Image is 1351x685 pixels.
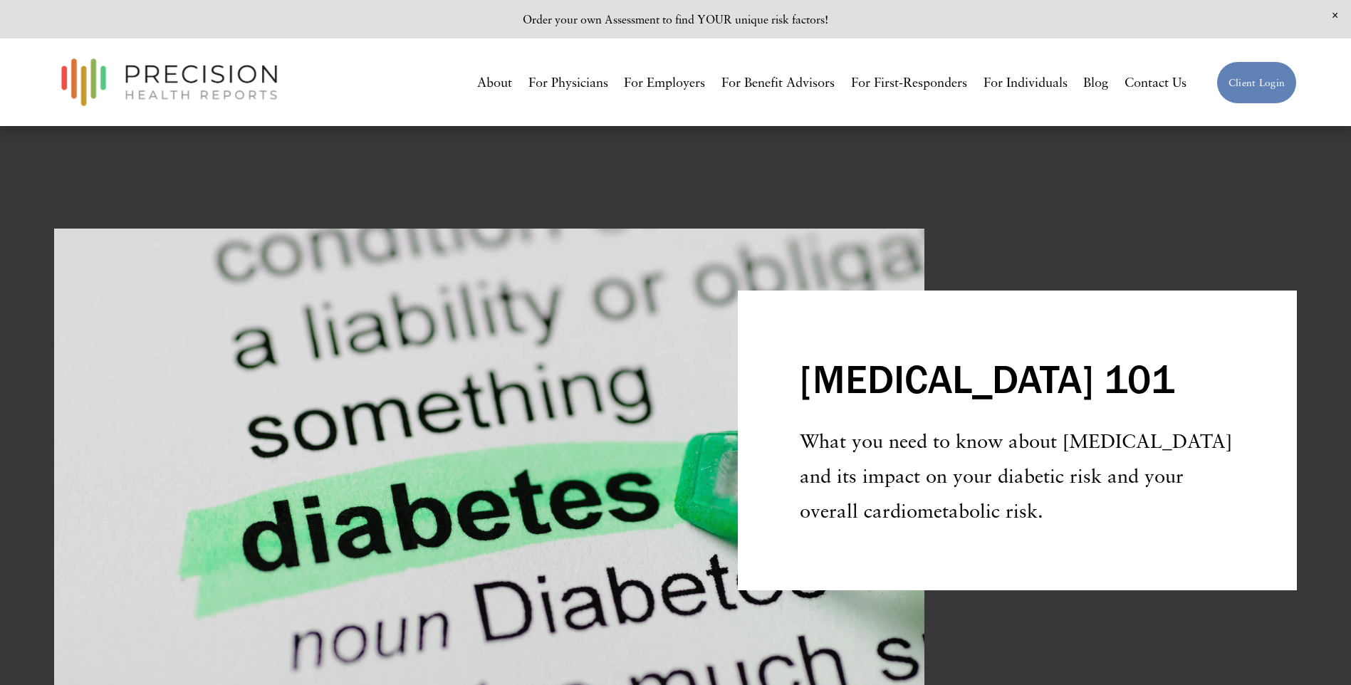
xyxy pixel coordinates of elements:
a: For Individuals [984,70,1068,96]
a: For Physicians [528,70,608,96]
img: Precision Health Reports [54,52,285,113]
a: About [477,70,512,96]
a: Blog [1083,70,1108,96]
a: For Benefit Advisors [721,70,835,96]
a: For Employers [624,70,705,96]
p: What you need to know about [MEDICAL_DATA] and its impact on your diabetic risk and your overall ... [800,423,1235,528]
h2: [MEDICAL_DATA] 101 [800,355,1174,403]
a: Contact Us [1125,70,1186,96]
a: For First-Responders [851,70,967,96]
a: Client Login [1216,61,1297,104]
